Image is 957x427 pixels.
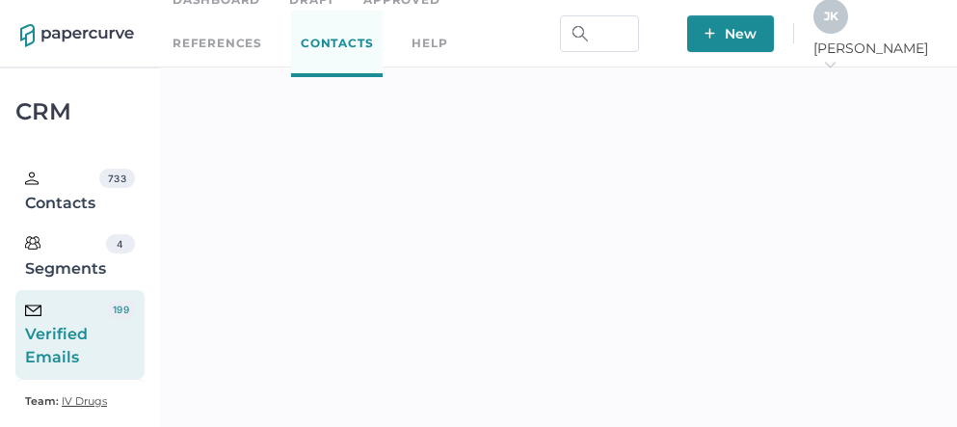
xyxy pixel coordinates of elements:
div: Contacts [25,169,99,215]
div: 733 [99,169,134,188]
a: Contacts [291,11,383,77]
span: New [704,15,757,52]
i: arrow_right [823,58,837,71]
img: person.20a629c4.svg [25,172,39,185]
img: plus-white.e19ec114.svg [704,28,715,39]
a: References [173,33,262,54]
div: Segments [25,234,106,280]
div: 199 [107,300,134,319]
a: Team: IV Drugs [25,389,107,413]
span: J K [824,9,838,23]
img: papercurve-logo-colour.7244d18c.svg [20,24,134,47]
img: email-icon-black.c777dcea.svg [25,305,41,316]
div: 4 [106,234,135,254]
img: segments.b9481e3d.svg [25,235,40,251]
div: CRM [15,103,145,120]
img: search.bf03fe8b.svg [572,26,588,41]
span: IV Drugs [62,394,107,408]
div: help [412,33,447,54]
div: Verified Emails [25,300,107,369]
button: New [687,15,774,52]
span: [PERSON_NAME] [813,40,937,74]
input: Search Workspace [560,15,639,52]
